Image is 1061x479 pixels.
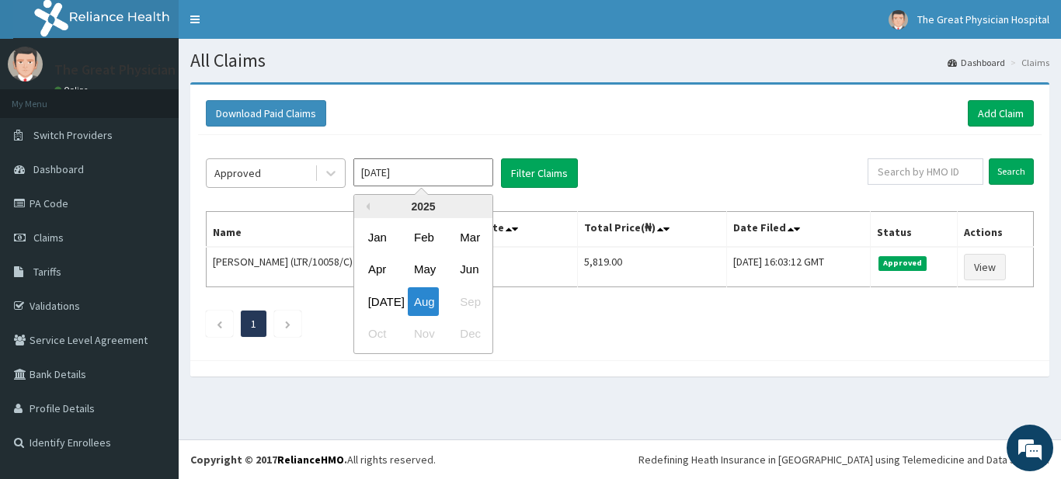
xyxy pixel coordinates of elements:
th: Status [870,212,957,248]
a: Previous page [216,317,223,331]
th: Name [207,212,418,248]
div: Choose June 2025 [454,255,485,284]
img: d_794563401_company_1708531726252_794563401 [29,78,63,116]
div: Minimize live chat window [255,8,292,45]
input: Select Month and Year [353,158,493,186]
textarea: Type your message and hit 'Enter' [8,316,296,370]
button: Download Paid Claims [206,100,326,127]
span: Switch Providers [33,128,113,142]
div: Choose February 2025 [408,223,439,252]
a: Page 1 is your current page [251,317,256,331]
div: Chat with us now [81,87,261,107]
div: Choose March 2025 [454,223,485,252]
a: View [964,254,1006,280]
input: Search by HMO ID [868,158,983,185]
div: month 2025-08 [354,221,492,350]
td: 5,819.00 [578,247,727,287]
td: [DATE] 16:03:12 GMT [726,247,870,287]
div: Choose January 2025 [362,223,393,252]
span: Claims [33,231,64,245]
th: Date Filed [726,212,870,248]
h1: All Claims [190,50,1049,71]
strong: Copyright © 2017 . [190,453,347,467]
span: Approved [878,256,927,270]
div: Redefining Heath Insurance in [GEOGRAPHIC_DATA] using Telemedicine and Data Science! [638,452,1049,467]
img: User Image [8,47,43,82]
button: Previous Year [362,203,370,210]
footer: All rights reserved. [179,439,1061,479]
a: Add Claim [968,100,1034,127]
button: Filter Claims [501,158,578,188]
a: RelianceHMO [277,453,344,467]
a: Dashboard [948,56,1005,69]
span: We're online! [90,141,214,298]
a: Online [54,85,92,95]
div: Choose July 2025 [362,287,393,316]
div: Approved [214,165,261,181]
div: Choose May 2025 [408,255,439,284]
span: The Great Physician Hospital [917,12,1049,26]
div: 2025 [354,195,492,218]
th: Actions [958,212,1034,248]
img: User Image [889,10,908,30]
li: Claims [1007,56,1049,69]
span: Dashboard [33,162,84,176]
td: [PERSON_NAME] (LTR/10058/C) [207,247,418,287]
p: The Great Physician Hospital [54,63,230,77]
a: Next page [284,317,291,331]
span: Tariffs [33,265,61,279]
th: Total Price(₦) [578,212,727,248]
div: Choose April 2025 [362,255,393,284]
div: Choose August 2025 [408,287,439,316]
input: Search [989,158,1034,185]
